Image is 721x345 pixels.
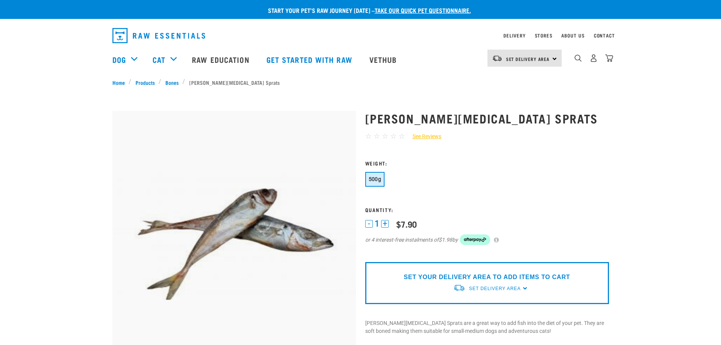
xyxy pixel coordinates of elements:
h1: [PERSON_NAME][MEDICAL_DATA] Sprats [365,111,609,125]
span: ☆ [365,132,372,140]
h3: Quantity: [365,207,609,212]
div: $7.90 [396,219,417,229]
a: Contact [594,34,615,37]
span: 1 [375,220,379,228]
span: 500g [369,176,382,182]
a: Raw Education [184,44,259,75]
img: van-moving.png [453,284,465,292]
span: ☆ [374,132,380,140]
button: - [365,220,373,228]
nav: dropdown navigation [106,25,615,46]
img: Raw Essentials Logo [112,28,205,43]
a: Home [112,78,129,86]
span: ☆ [399,132,405,140]
button: 500g [365,172,385,187]
nav: breadcrumbs [112,78,609,86]
span: Set Delivery Area [469,286,520,291]
p: SET YOUR DELIVERY AREA TO ADD ITEMS TO CART [404,273,570,282]
div: or 4 interest-free instalments of by [365,234,609,245]
a: Bones [161,78,182,86]
img: van-moving.png [492,55,502,62]
span: ☆ [390,132,397,140]
img: Afterpay [460,234,490,245]
button: + [381,220,389,228]
a: About Us [561,34,584,37]
span: ☆ [382,132,388,140]
span: Set Delivery Area [506,58,550,60]
h3: Weight: [365,160,609,166]
a: Delivery [503,34,525,37]
a: Get started with Raw [259,44,362,75]
img: home-icon@2x.png [605,54,613,62]
img: user.png [590,54,598,62]
a: Cat [153,54,165,65]
img: home-icon-1@2x.png [575,55,582,62]
p: [PERSON_NAME][MEDICAL_DATA] Sprats are a great way to add fish into the diet of your pet. They ar... [365,319,609,335]
a: See Reviews [405,133,441,140]
a: take our quick pet questionnaire. [375,8,471,12]
a: Stores [535,34,553,37]
span: $1.98 [439,236,452,244]
a: Dog [112,54,126,65]
a: Vethub [362,44,406,75]
a: Products [131,78,159,86]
